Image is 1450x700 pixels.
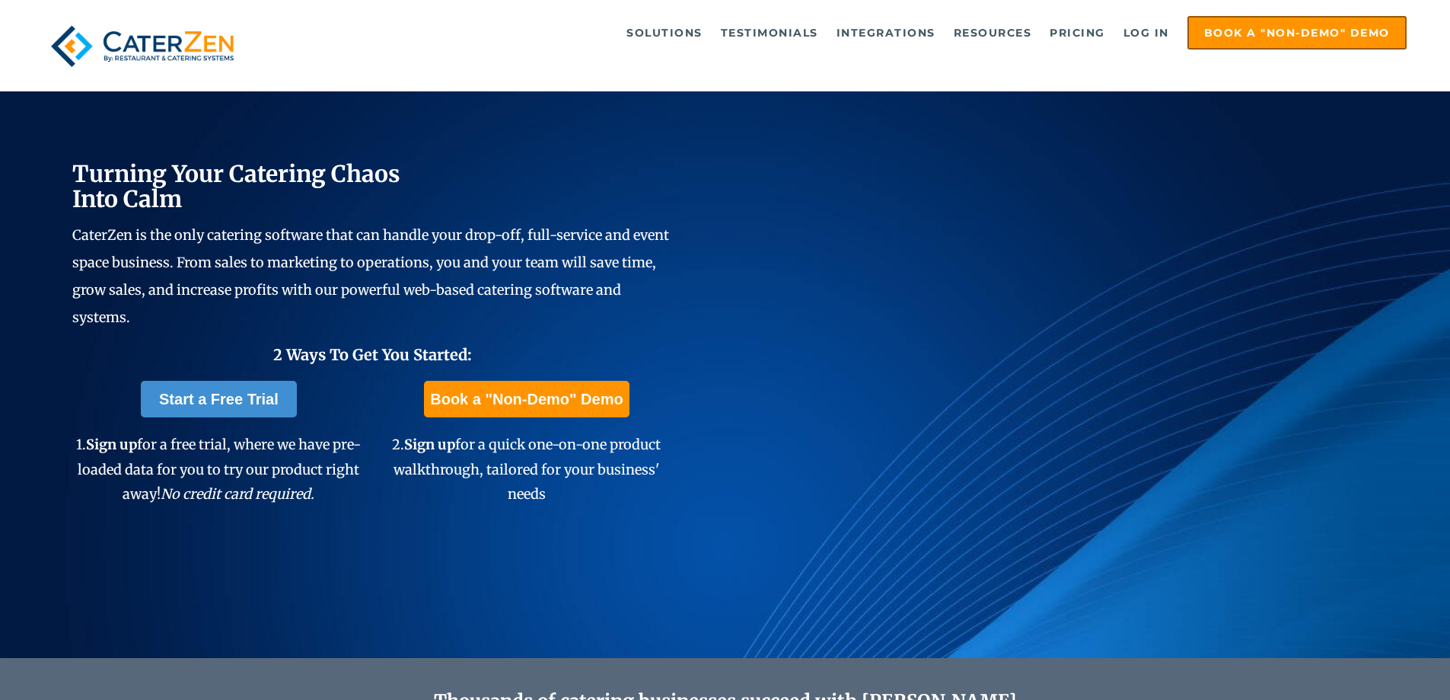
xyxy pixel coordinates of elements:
a: Log in [1116,18,1177,48]
span: Turning Your Catering Chaos Into Calm [72,159,400,213]
a: Resources [946,18,1040,48]
span: 2 Ways To Get You Started: [273,345,472,364]
a: Book a "Non-Demo" Demo [424,381,629,417]
span: 1. for a free trial, where we have pre-loaded data for you to try our product right away! [76,436,361,503]
div: Navigation Menu [276,16,1407,50]
a: Book a "Non-Demo" Demo [1187,16,1407,50]
a: Solutions [619,18,710,48]
span: 2. for a quick one-on-one product walkthrough, tailored for your business' needs [392,436,661,503]
iframe: Help widget launcher [1315,641,1433,683]
span: Sign up [86,436,137,453]
em: No credit card required. [161,485,314,503]
a: Start a Free Trial [141,381,297,417]
a: Pricing [1042,18,1113,48]
span: Sign up [404,436,455,453]
a: Testimonials [713,18,826,48]
img: caterzen [43,16,241,76]
a: Integrations [829,18,943,48]
span: CaterZen is the only catering software that can handle your drop-off, full-service and event spac... [72,226,669,326]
